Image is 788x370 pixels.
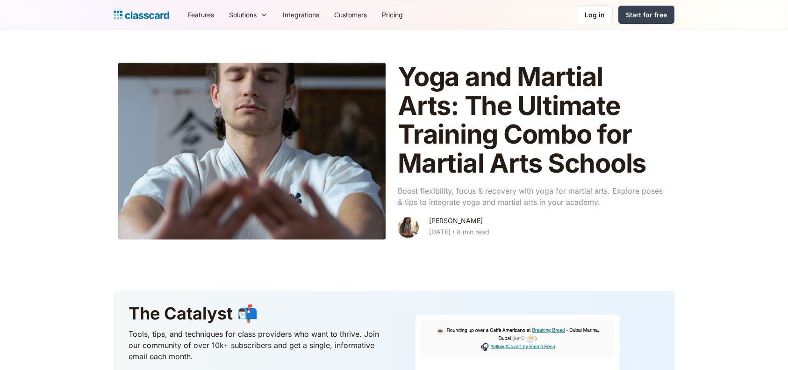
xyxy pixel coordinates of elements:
[222,4,275,25] div: Solutions
[180,4,222,25] a: Features
[229,10,257,20] div: Solutions
[585,10,605,20] div: Log in
[398,185,665,208] p: Boost flexibility, focus & recovery with yoga for martial arts. Explore poses & tips to integrate...
[626,10,667,20] div: Start for free
[429,226,451,238] div: [DATE]
[114,58,674,244] a: Yoga and Martial Arts: The Ultimate Training Combo for Martial Arts SchoolsBoost flexibility, foc...
[577,5,613,24] a: Log in
[429,215,483,226] div: [PERSON_NAME]
[618,6,674,24] a: Start for free
[327,4,374,25] a: Customers
[451,226,457,239] div: ‧
[114,8,169,22] a: home
[129,302,380,325] h3: The Catalyst 📬
[457,226,489,238] div: 8 min read
[129,328,380,362] p: Tools, tips, and techniques for class providers who want to thrive. Join our community of over 10...
[275,4,327,25] a: Integrations
[374,4,410,25] a: Pricing
[398,63,665,178] h1: Yoga and Martial Arts: The Ultimate Training Combo for Martial Arts Schools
